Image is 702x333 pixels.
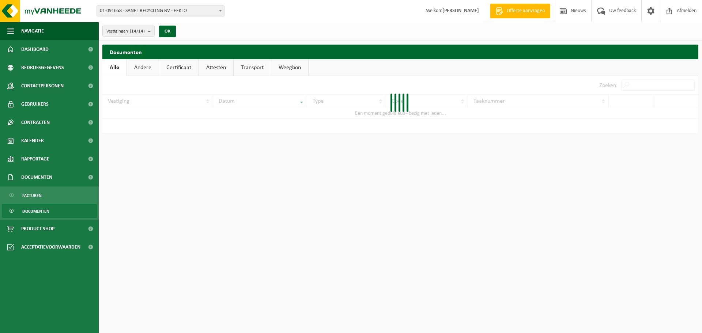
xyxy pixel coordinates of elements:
[21,150,49,168] span: Rapportage
[21,113,50,132] span: Contracten
[130,29,145,34] count: (14/14)
[2,204,97,218] a: Documenten
[159,26,176,37] button: OK
[97,5,224,16] span: 01-091658 - SANEL RECYCLING BV - EEKLO
[127,59,159,76] a: Andere
[159,59,199,76] a: Certificaat
[21,77,64,95] span: Contactpersonen
[102,26,155,37] button: Vestigingen(14/14)
[106,26,145,37] span: Vestigingen
[21,132,44,150] span: Kalender
[21,40,49,58] span: Dashboard
[22,189,42,203] span: Facturen
[490,4,550,18] a: Offerte aanvragen
[22,204,49,218] span: Documenten
[21,58,64,77] span: Bedrijfsgegevens
[102,45,698,59] h2: Documenten
[21,220,54,238] span: Product Shop
[21,22,44,40] span: Navigatie
[271,59,308,76] a: Weegbon
[2,188,97,202] a: Facturen
[97,6,224,16] span: 01-091658 - SANEL RECYCLING BV - EEKLO
[505,7,547,15] span: Offerte aanvragen
[21,168,52,186] span: Documenten
[21,238,80,256] span: Acceptatievoorwaarden
[21,95,49,113] span: Gebruikers
[442,8,479,14] strong: [PERSON_NAME]
[234,59,271,76] a: Transport
[199,59,233,76] a: Attesten
[102,59,127,76] a: Alle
